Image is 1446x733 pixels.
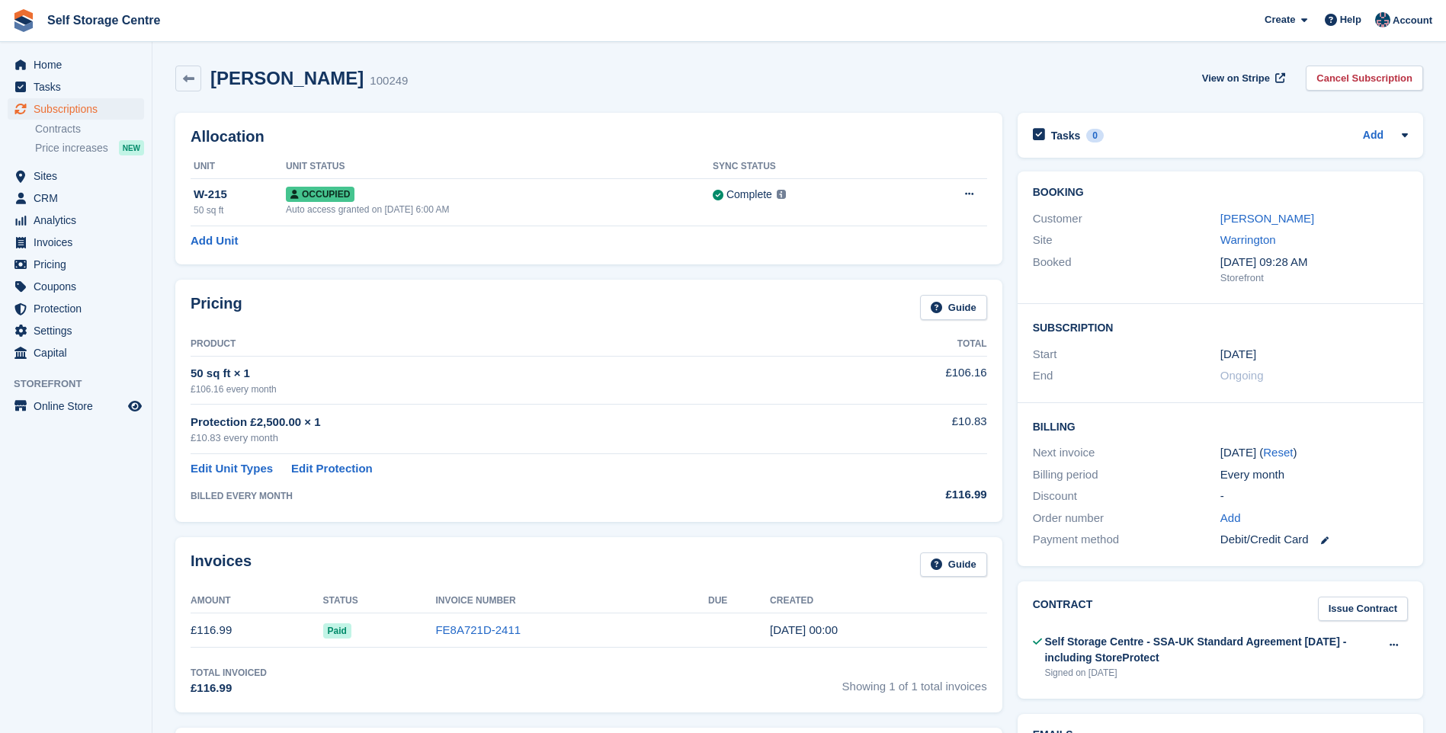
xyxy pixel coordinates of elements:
[920,295,987,320] a: Guide
[1033,254,1220,286] div: Booked
[34,298,125,319] span: Protection
[1220,254,1408,271] div: [DATE] 09:28 AM
[1220,488,1408,505] div: -
[194,186,286,203] div: W-215
[1033,187,1408,199] h2: Booking
[777,190,786,199] img: icon-info-grey-7440780725fd019a000dd9b08b2336e03edf1995a4989e88bcd33f0948082b44.svg
[191,460,273,478] a: Edit Unit Types
[1220,531,1408,549] div: Debit/Credit Card
[8,342,144,363] a: menu
[8,165,144,187] a: menu
[1263,446,1293,459] a: Reset
[1220,369,1264,382] span: Ongoing
[1220,346,1256,363] time: 2025-08-09 23:00:00 UTC
[34,98,125,120] span: Subscriptions
[191,613,323,648] td: £116.99
[1033,232,1220,249] div: Site
[1033,418,1408,434] h2: Billing
[34,276,125,297] span: Coupons
[119,140,144,155] div: NEW
[1033,597,1093,622] h2: Contract
[8,187,144,209] a: menu
[920,552,987,578] a: Guide
[191,155,286,179] th: Unit
[35,141,108,155] span: Price increases
[370,72,408,90] div: 100249
[323,589,436,613] th: Status
[708,589,770,613] th: Due
[1033,466,1220,484] div: Billing period
[34,395,125,417] span: Online Store
[34,76,125,98] span: Tasks
[1220,510,1241,527] a: Add
[286,203,713,216] div: Auto access granted on [DATE] 6:00 AM
[435,589,708,613] th: Invoice Number
[1265,12,1295,27] span: Create
[35,122,144,136] a: Contracts
[435,623,521,636] a: FE8A721D-2411
[8,298,144,319] a: menu
[191,365,839,383] div: 50 sq ft × 1
[1202,71,1270,86] span: View on Stripe
[291,460,373,478] a: Edit Protection
[1033,367,1220,385] div: End
[191,295,242,320] h2: Pricing
[41,8,166,33] a: Self Storage Centre
[8,210,144,231] a: menu
[770,623,838,636] time: 2025-08-09 23:00:25 UTC
[1375,12,1390,27] img: Clair Cole
[1196,66,1288,91] a: View on Stripe
[1220,444,1408,462] div: [DATE] ( )
[34,342,125,363] span: Capital
[8,76,144,98] a: menu
[34,165,125,187] span: Sites
[1393,13,1432,28] span: Account
[34,54,125,75] span: Home
[194,203,286,217] div: 50 sq ft
[1033,488,1220,505] div: Discount
[35,139,144,156] a: Price increases NEW
[191,666,267,680] div: Total Invoiced
[191,332,839,357] th: Product
[286,155,713,179] th: Unit Status
[191,128,987,146] h2: Allocation
[1220,212,1314,225] a: [PERSON_NAME]
[191,383,839,396] div: £106.16 every month
[1086,129,1104,142] div: 0
[1033,210,1220,228] div: Customer
[12,9,35,32] img: stora-icon-8386f47178a22dfd0bd8f6a31ec36ba5ce8667c1dd55bd0f319d3a0aa187defe.svg
[1033,531,1220,549] div: Payment method
[191,489,839,503] div: BILLED EVERY MONTH
[8,320,144,341] a: menu
[34,187,125,209] span: CRM
[839,405,986,454] td: £10.83
[323,623,351,639] span: Paid
[34,254,125,275] span: Pricing
[8,98,144,120] a: menu
[1051,129,1081,142] h2: Tasks
[8,254,144,275] a: menu
[839,332,986,357] th: Total
[1033,510,1220,527] div: Order number
[8,395,144,417] a: menu
[1306,66,1423,91] a: Cancel Subscription
[191,232,238,250] a: Add Unit
[191,680,267,697] div: £116.99
[713,155,903,179] th: Sync Status
[1318,597,1408,622] a: Issue Contract
[1220,233,1276,246] a: Warrington
[726,187,772,203] div: Complete
[1033,319,1408,334] h2: Subscription
[191,589,323,613] th: Amount
[839,486,986,504] div: £116.99
[34,210,125,231] span: Analytics
[34,232,125,253] span: Invoices
[770,589,987,613] th: Created
[8,54,144,75] a: menu
[191,414,839,431] div: Protection £2,500.00 × 1
[14,376,152,392] span: Storefront
[34,320,125,341] span: Settings
[8,276,144,297] a: menu
[210,68,364,88] h2: [PERSON_NAME]
[1044,634,1380,666] div: Self Storage Centre - SSA-UK Standard Agreement [DATE] - including StoreProtect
